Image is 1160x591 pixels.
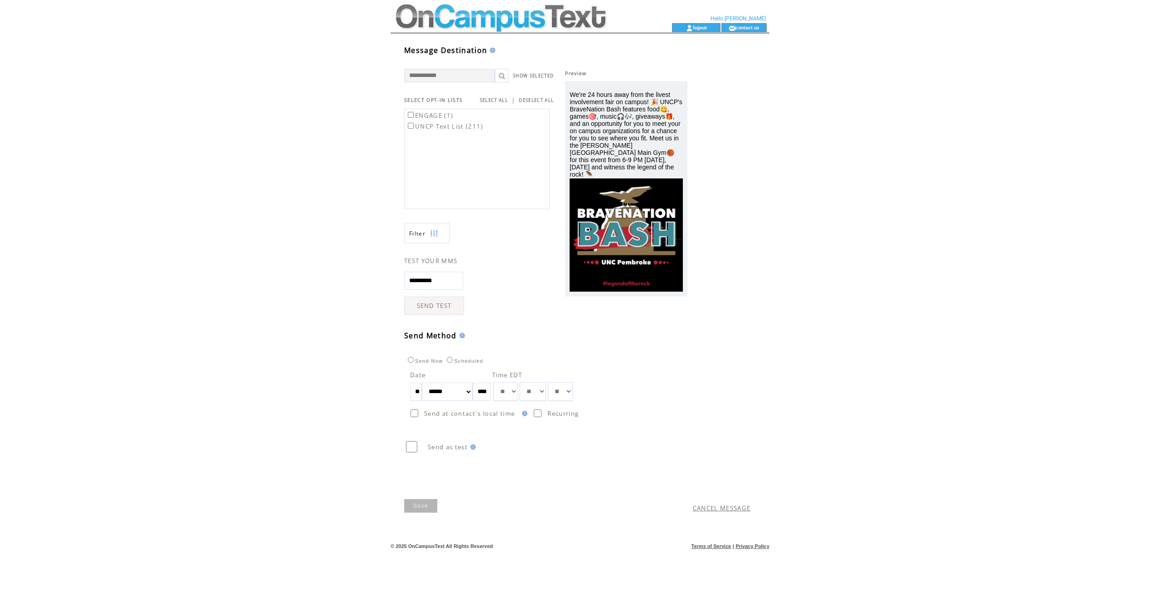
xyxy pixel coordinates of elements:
img: help.gif [487,48,495,53]
label: Scheduled [445,358,483,364]
span: TEST YOUR MMS [404,257,457,265]
span: Send as test [428,443,468,451]
span: Date [410,371,425,379]
span: Send at contact`s local time [424,409,515,418]
a: DESELECT ALL [519,97,554,103]
img: filters.png [430,223,438,244]
label: Send Now [406,358,443,364]
input: UNCP Text List (211) [408,123,414,129]
span: Hello [PERSON_NAME] [710,15,766,22]
a: Privacy Policy [735,543,769,549]
input: Scheduled [447,357,453,363]
a: contact us [735,24,759,30]
span: Time EDT [492,371,522,379]
img: contact_us_icon.gif [729,24,735,32]
span: Message Destination [404,45,487,55]
span: SELECT OPT-IN LISTS [404,97,463,103]
span: Preview [565,70,586,77]
label: ENGAGE (1) [406,111,453,120]
a: SELECT ALL [480,97,508,103]
a: logout [693,24,707,30]
span: | [733,543,734,549]
span: Recurring [547,409,579,418]
img: help.gif [468,444,476,450]
a: SHOW SELECTED [513,73,554,79]
img: help.gif [457,333,465,338]
label: UNCP Text List (211) [406,122,483,130]
a: Filter [404,223,449,243]
input: Send Now [408,357,414,363]
a: SEND TEST [404,297,464,315]
img: account_icon.gif [686,24,693,32]
span: We're 24 hours away from the livest involvement fair on campus! 🎉 UNCP's BraveNation Bash feature... [570,91,682,178]
input: ENGAGE (1) [408,112,414,118]
a: Terms of Service [691,543,731,549]
a: CANCEL MESSAGE [693,504,751,512]
span: Show filters [409,230,425,237]
span: Send Method [404,331,457,341]
span: © 2025 OnCampusText All Rights Reserved [391,543,493,549]
span: | [512,96,515,104]
img: help.gif [519,411,527,416]
a: Save [404,499,437,513]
